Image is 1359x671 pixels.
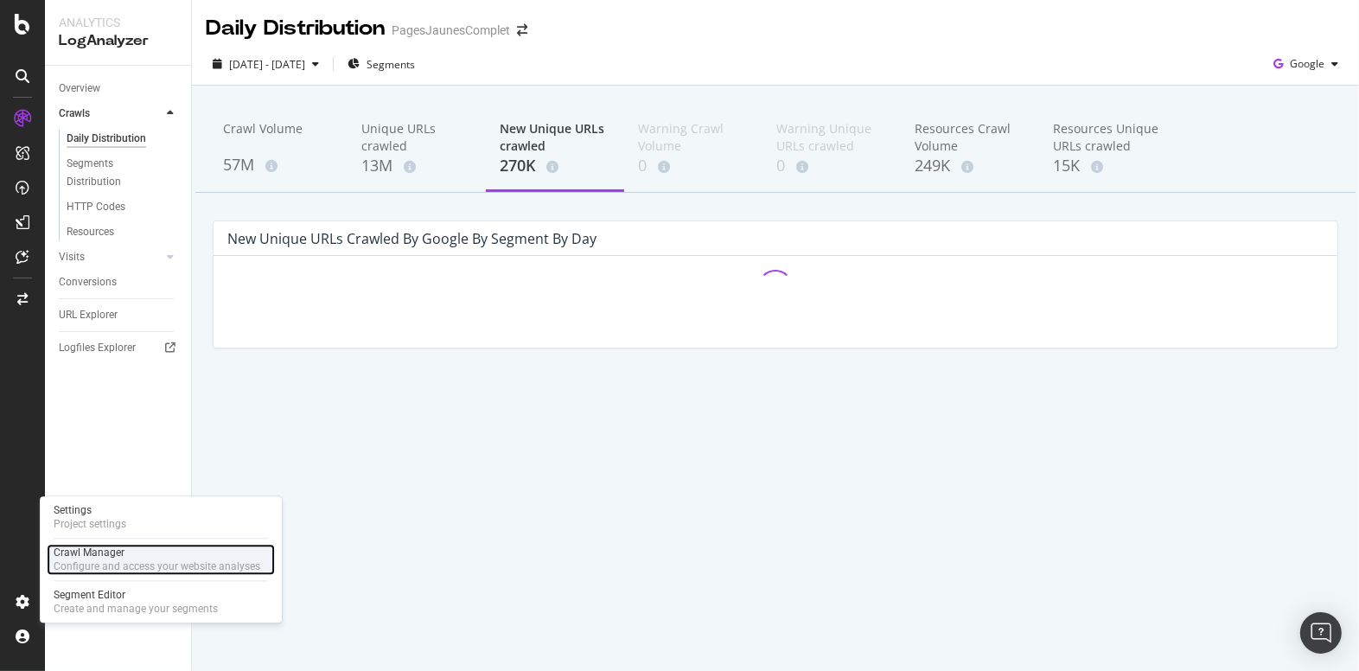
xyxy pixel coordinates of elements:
button: Segments [341,50,422,78]
a: Crawl ManagerConfigure and access your website analyses [47,544,275,575]
div: Configure and access your website analyses [54,559,260,573]
div: Crawls [59,105,90,123]
button: Google [1266,50,1345,78]
div: 57M [223,154,334,176]
a: Segments Distribution [67,155,179,191]
div: Analytics [59,14,177,31]
div: Warning Crawl Volume [638,120,749,155]
div: Logfiles Explorer [59,339,136,357]
a: Crawls [59,105,162,123]
div: Segment Editor [54,588,218,602]
span: Google [1290,56,1324,71]
div: HTTP Codes [67,198,125,216]
div: Overview [59,80,100,98]
button: [DATE] - [DATE] [206,50,326,78]
div: Unique URLs crawled [361,120,472,155]
a: Segment EditorCreate and manage your segments [47,586,275,617]
div: 0 [776,155,887,177]
a: Resources [67,223,179,241]
div: New Unique URLs crawled [500,120,610,155]
div: Visits [59,248,85,266]
a: URL Explorer [59,306,179,324]
div: Daily Distribution [67,130,146,148]
a: HTTP Codes [67,198,179,216]
a: Visits [59,248,162,266]
div: 13M [361,155,472,177]
div: Open Intercom Messenger [1300,612,1342,654]
div: 0 [638,155,749,177]
div: Resources [67,223,114,241]
a: Conversions [59,273,179,291]
div: Daily Distribution [206,14,385,43]
div: Warning Unique URLs crawled [776,120,887,155]
div: Conversions [59,273,117,291]
div: PagesJaunesComplet [392,22,510,39]
div: New Unique URLs crawled by google by Segment by Day [227,230,597,247]
div: Settings [54,503,126,517]
div: Segments Distribution [67,155,163,191]
div: 15K [1053,155,1164,177]
div: LogAnalyzer [59,31,177,51]
div: Project settings [54,517,126,531]
div: 270K [500,155,610,177]
div: Crawl Manager [54,546,260,559]
div: URL Explorer [59,306,118,324]
a: SettingsProject settings [47,502,275,533]
div: 249K [915,155,1025,177]
a: Logfiles Explorer [59,339,179,357]
div: Crawl Volume [223,120,334,153]
div: arrow-right-arrow-left [517,24,527,36]
div: Resources Unique URLs crawled [1053,120,1164,155]
a: Daily Distribution [67,130,179,148]
span: [DATE] - [DATE] [229,57,305,72]
span: Segments [367,57,415,72]
a: Overview [59,80,179,98]
div: Create and manage your segments [54,602,218,616]
div: Resources Crawl Volume [915,120,1025,155]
